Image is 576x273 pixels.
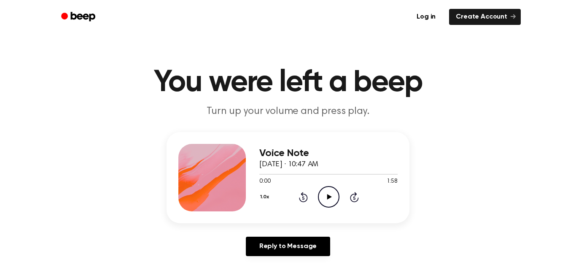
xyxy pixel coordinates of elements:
[259,177,270,186] span: 0:00
[449,9,521,25] a: Create Account
[387,177,398,186] span: 1:58
[259,190,272,204] button: 1.0x
[246,237,330,256] a: Reply to Message
[126,105,450,119] p: Turn up your volume and press play.
[55,9,103,25] a: Beep
[72,68,504,98] h1: You were left a beep
[408,7,444,27] a: Log in
[259,161,318,168] span: [DATE] · 10:47 AM
[259,148,398,159] h3: Voice Note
